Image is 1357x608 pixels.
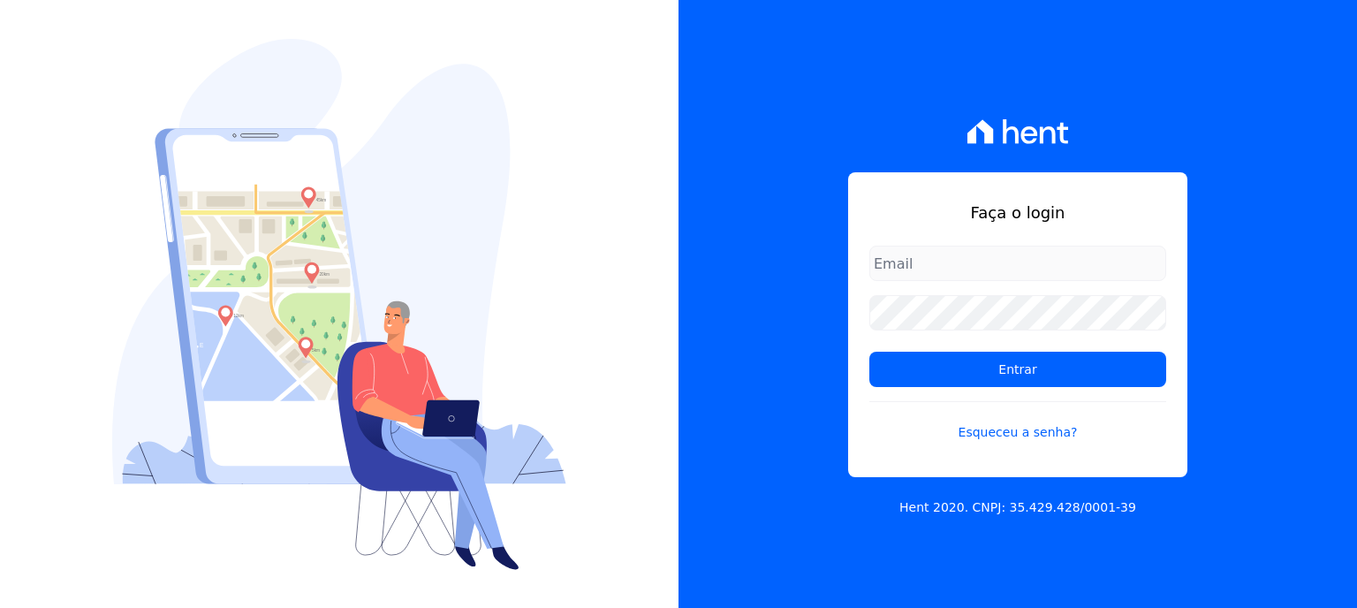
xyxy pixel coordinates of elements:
[899,498,1136,517] p: Hent 2020. CNPJ: 35.429.428/0001-39
[869,201,1166,224] h1: Faça o login
[869,246,1166,281] input: Email
[869,352,1166,387] input: Entrar
[869,401,1166,442] a: Esqueceu a senha?
[112,39,566,570] img: Login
